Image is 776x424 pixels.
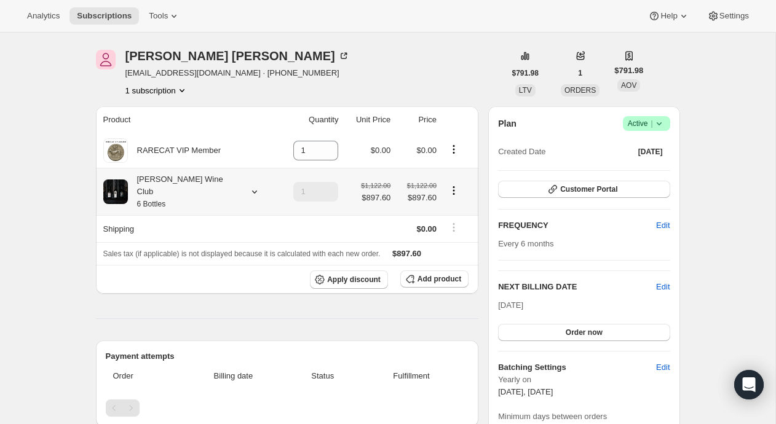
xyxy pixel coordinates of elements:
th: Price [394,106,440,133]
span: Billing date [183,370,284,382]
span: [DATE], [DATE] [498,387,553,396]
span: Add product [418,274,461,284]
div: RARECAT VIP Member [128,144,221,157]
span: $897.60 [361,192,390,204]
img: product img [103,138,128,163]
span: Apply discount [327,275,381,285]
span: $791.98 [614,65,643,77]
span: [EMAIL_ADDRESS][DOMAIN_NAME] · [PHONE_NUMBER] [125,67,350,79]
th: Quantity [277,106,342,133]
span: $0.00 [371,146,391,155]
span: Fulfillment [362,370,461,382]
div: [PERSON_NAME] Wine Club [128,173,239,210]
button: Edit [649,358,677,377]
span: | [651,119,652,128]
span: $897.60 [392,249,421,258]
h2: FREQUENCY [498,219,656,232]
button: Add product [400,270,469,288]
button: Settings [700,7,756,25]
h2: Payment attempts [106,350,469,363]
h2: NEXT BILLING DATE [498,281,656,293]
button: Product actions [125,84,188,96]
span: Yearly on [498,374,670,386]
span: Order now [566,328,603,337]
button: Edit [649,216,677,235]
th: Shipping [96,215,277,242]
span: AOV [621,81,636,90]
span: Tools [149,11,168,21]
button: Subscriptions [69,7,139,25]
span: $0.00 [416,224,437,234]
th: Product [96,106,277,133]
span: $0.00 [416,146,437,155]
small: 6 Bottles [137,200,166,208]
div: Open Intercom Messenger [734,370,764,399]
span: Subscriptions [77,11,132,21]
span: Every 6 months [498,239,553,248]
button: 1 [571,65,590,82]
button: [DATE] [631,143,670,160]
span: Customer Portal [560,184,617,194]
button: Order now [498,324,670,341]
img: product img [103,179,128,204]
th: Unit Price [342,106,394,133]
button: Customer Portal [498,181,670,198]
span: Analytics [27,11,60,21]
h2: Plan [498,117,517,130]
nav: Pagination [106,399,469,417]
span: Created Date [498,146,545,158]
span: 1 [578,68,582,78]
small: $1,122.00 [407,182,437,189]
span: Status [291,370,354,382]
button: $791.98 [505,65,546,82]
span: Settings [719,11,749,21]
span: $791.98 [512,68,539,78]
button: Analytics [20,7,67,25]
button: Help [641,7,697,25]
button: Shipping actions [444,221,464,234]
button: Apply discount [310,270,388,289]
span: Edit [656,361,670,374]
button: Tools [141,7,188,25]
span: Help [660,11,677,21]
button: Edit [656,281,670,293]
button: Product actions [444,143,464,156]
small: $1,122.00 [361,182,390,189]
span: Eric Sommers [96,50,116,69]
span: Active [628,117,665,130]
div: [PERSON_NAME] [PERSON_NAME] [125,50,350,62]
button: Product actions [444,184,464,197]
span: Minimum days between orders [498,410,670,423]
span: LTV [519,86,532,95]
th: Order [106,363,180,390]
h6: Batching Settings [498,361,656,374]
span: ORDERS [564,86,596,95]
span: $897.60 [398,192,437,204]
span: [DATE] [638,147,663,157]
span: [DATE] [498,300,523,310]
span: Sales tax (if applicable) is not displayed because it is calculated with each new order. [103,249,381,258]
span: Edit [656,219,670,232]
